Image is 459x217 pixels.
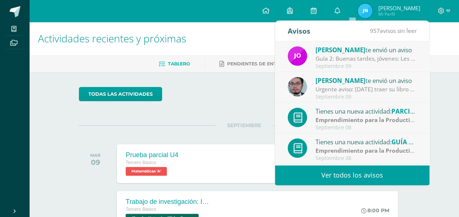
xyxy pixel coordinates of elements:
[126,207,156,212] span: Tercero Básico
[275,165,429,185] a: Ver todos los avisos
[126,160,156,165] span: Tercero Básico
[227,61,290,66] span: Pendientes de entrega
[315,137,417,146] div: Tienes una nueva actividad:
[38,31,186,45] span: Actividades recientes y próximas
[315,76,366,85] span: [PERSON_NAME]
[126,198,213,206] div: Trabajo de investigación: Impulso y Cantidad de Movimiento
[315,155,417,161] div: Septiembre 08
[168,61,190,66] span: Tablero
[90,153,100,158] div: MAR
[315,94,417,100] div: Septiembre 09
[79,87,162,101] a: todas las Actividades
[315,76,417,85] div: te envió un aviso
[315,125,417,131] div: Septiembre 08
[215,122,273,129] span: SEPTIEMBRE
[315,146,417,155] div: | Zona
[126,151,178,159] div: Prueba parcial U4
[361,207,389,214] div: 8:00 PM
[288,46,307,66] img: 6614adf7432e56e5c9e182f11abb21f1.png
[315,106,417,116] div: Tienes una nueva actividad:
[391,138,424,146] span: GUÍA NO.4
[315,116,426,124] strong: Emprendimiento para la Productividad
[159,58,190,70] a: Tablero
[315,85,417,94] div: Urgente aviso: Mañana traer su libro pues se les pondra a trabajar una parte de isometricos pendi...
[315,45,417,54] div: te envió un aviso
[315,46,366,54] span: [PERSON_NAME]
[315,54,417,63] div: Guía 2: Buenas tardes, jóvenes: Les recuerdo que mañana continuamos con los que aún no han comple...
[126,167,167,176] span: Matemáticas 'A'
[370,27,417,35] span: avisos sin leer
[315,116,417,124] div: | Parcial
[288,21,310,41] div: Avisos
[370,27,380,35] span: 957
[90,158,100,167] div: 09
[288,77,307,96] img: 5fac68162d5e1b6fbd390a6ac50e103d.png
[315,146,426,155] strong: Emprendimiento para la Productividad
[358,4,372,18] img: 7d0dd7c4a114cbfa0d056ec45c251c57.png
[391,107,452,115] span: PARCIAL IV UNIDAD
[219,58,290,70] a: Pendientes de entrega
[315,63,417,69] div: Septiembre 09
[378,11,420,17] span: Mi Perfil
[378,4,420,12] span: [PERSON_NAME]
